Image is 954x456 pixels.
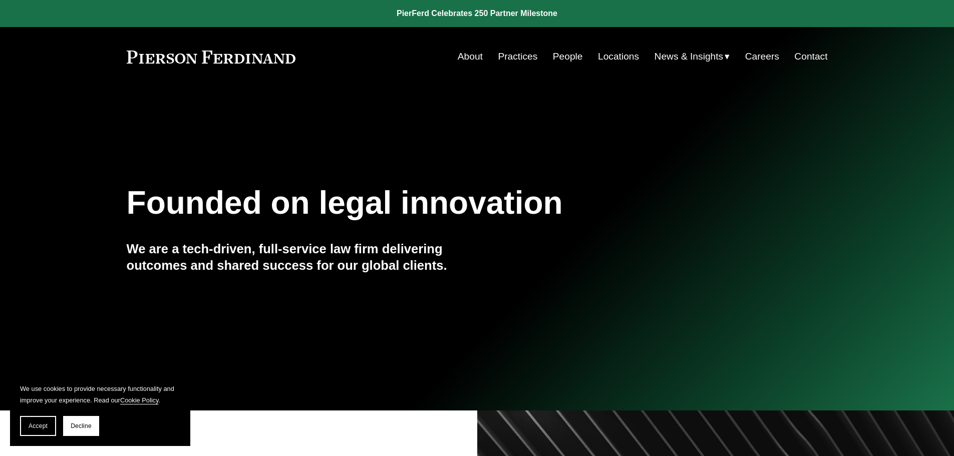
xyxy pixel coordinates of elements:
[655,48,724,66] span: News & Insights
[63,416,99,436] button: Decline
[20,416,56,436] button: Accept
[20,383,180,406] p: We use cookies to provide necessary functionality and improve your experience. Read our .
[71,422,92,429] span: Decline
[655,47,730,66] a: folder dropdown
[553,47,583,66] a: People
[745,47,779,66] a: Careers
[498,47,537,66] a: Practices
[127,185,711,221] h1: Founded on legal innovation
[794,47,827,66] a: Contact
[120,396,159,404] a: Cookie Policy
[127,241,477,273] h4: We are a tech-driven, full-service law firm delivering outcomes and shared success for our global...
[10,373,190,446] section: Cookie banner
[458,47,483,66] a: About
[598,47,639,66] a: Locations
[29,422,48,429] span: Accept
